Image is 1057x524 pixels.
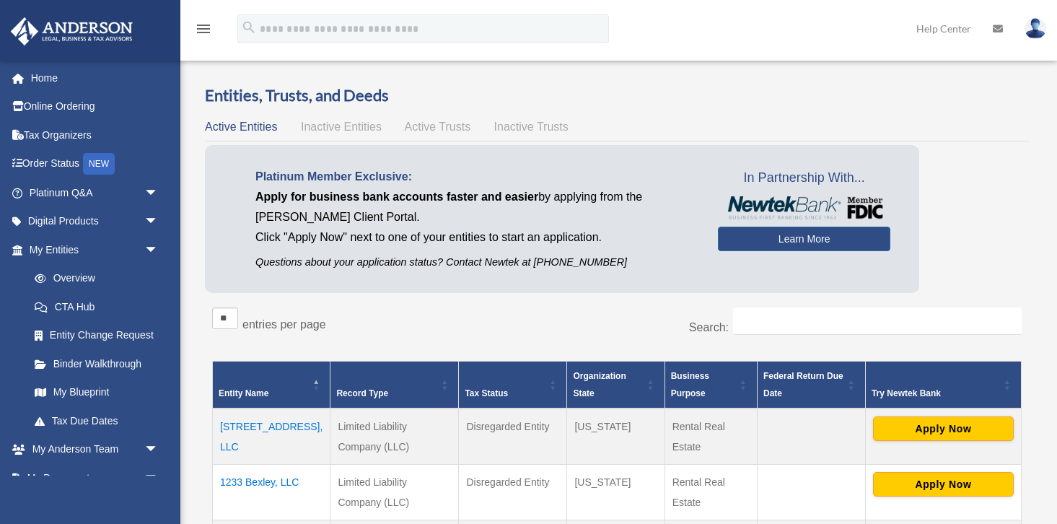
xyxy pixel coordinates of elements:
[665,409,757,465] td: Rental Real Estate
[689,321,729,333] label: Search:
[255,253,696,271] p: Questions about your application status? Contact Newtek at [PHONE_NUMBER]
[665,464,757,520] td: Rental Real Estate
[671,371,709,398] span: Business Purpose
[763,371,843,398] span: Federal Return Due Date
[20,406,173,435] a: Tax Due Dates
[195,25,212,38] a: menu
[144,178,173,208] span: arrow_drop_down
[83,153,115,175] div: NEW
[573,371,626,398] span: Organization State
[459,464,567,520] td: Disregarded Entity
[718,167,890,190] span: In Partnership With...
[255,167,696,187] p: Platinum Member Exclusive:
[20,292,173,321] a: CTA Hub
[10,207,180,236] a: Digital Productsarrow_drop_down
[10,463,180,492] a: My Documentsarrow_drop_down
[301,121,382,133] span: Inactive Entities
[213,464,330,520] td: 1233 Bexley, LLC
[865,361,1021,409] th: Try Newtek Bank : Activate to sort
[873,416,1014,441] button: Apply Now
[213,361,330,409] th: Entity Name: Activate to invert sorting
[20,378,173,407] a: My Blueprint
[10,121,180,149] a: Tax Organizers
[241,19,257,35] i: search
[725,196,883,219] img: NewtekBankLogoSM.png
[144,435,173,465] span: arrow_drop_down
[567,464,665,520] td: [US_STATE]
[459,361,567,409] th: Tax Status: Activate to sort
[242,318,326,331] label: entries per page
[255,227,696,248] p: Click "Apply Now" next to one of your entities to start an application.
[459,409,567,465] td: Disregarded Entity
[665,361,757,409] th: Business Purpose: Activate to sort
[255,187,696,227] p: by applying from the [PERSON_NAME] Client Portal.
[330,409,459,465] td: Limited Liability Company (LLC)
[20,321,173,350] a: Entity Change Request
[494,121,569,133] span: Inactive Trusts
[10,149,180,179] a: Order StatusNEW
[330,361,459,409] th: Record Type: Activate to sort
[20,349,173,378] a: Binder Walkthrough
[872,385,999,402] div: Try Newtek Bank
[873,472,1014,497] button: Apply Now
[1025,18,1046,39] img: User Pic
[758,361,866,409] th: Federal Return Due Date: Activate to sort
[6,17,137,45] img: Anderson Advisors Platinum Portal
[213,409,330,465] td: [STREET_ADDRESS], LLC
[465,388,508,398] span: Tax Status
[144,463,173,493] span: arrow_drop_down
[255,191,538,203] span: Apply for business bank accounts faster and easier
[718,227,890,251] a: Learn More
[567,409,665,465] td: [US_STATE]
[336,388,388,398] span: Record Type
[405,121,471,133] span: Active Trusts
[205,84,1029,107] h3: Entities, Trusts, and Deeds
[10,178,180,207] a: Platinum Q&Aarrow_drop_down
[567,361,665,409] th: Organization State: Activate to sort
[10,92,180,121] a: Online Ordering
[10,64,180,92] a: Home
[205,121,277,133] span: Active Entities
[219,388,268,398] span: Entity Name
[195,20,212,38] i: menu
[330,464,459,520] td: Limited Liability Company (LLC)
[10,435,180,464] a: My Anderson Teamarrow_drop_down
[10,235,173,264] a: My Entitiesarrow_drop_down
[20,264,166,293] a: Overview
[144,235,173,265] span: arrow_drop_down
[144,207,173,237] span: arrow_drop_down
